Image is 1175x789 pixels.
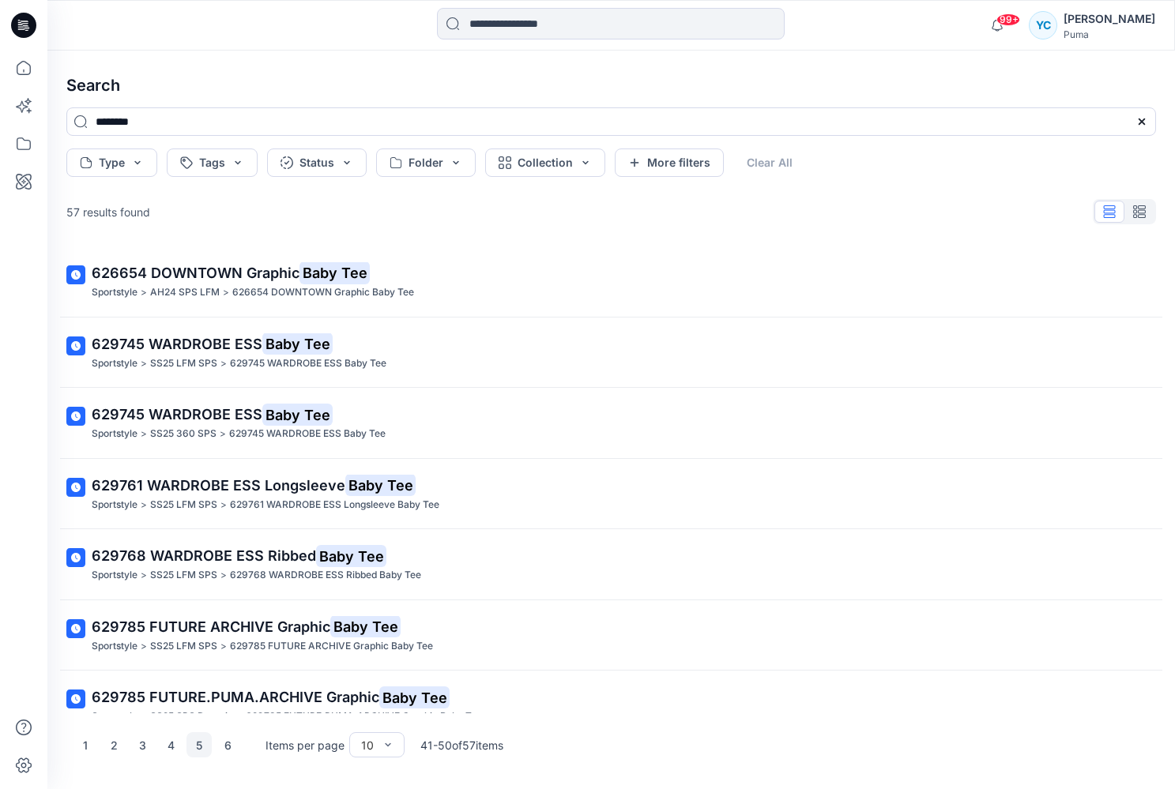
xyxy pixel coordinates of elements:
[220,497,227,513] p: >
[92,567,137,584] p: Sportstyle
[379,686,450,708] mark: Baby Tee
[266,737,345,753] p: Items per page
[996,13,1020,26] span: 99+
[66,204,150,220] p: 57 results found
[150,567,217,584] p: SS25 LFM SPS
[92,406,262,423] span: 629745 WARDROBE ESS
[316,545,386,567] mark: Baby Tee
[615,148,724,177] button: More filters
[376,148,476,177] button: Folder
[420,737,503,753] p: 41 - 50 of 57 items
[262,404,333,426] mark: Baby Tee
[141,497,147,513] p: >
[150,355,217,372] p: SS25 LFM SPS
[345,474,416,496] mark: Baby Tee
[167,148,258,177] button: Tags
[220,638,227,655] p: >
[57,253,1166,310] a: 626654 DOWNTOWN GraphicBaby TeeSportstyle>AH24 SPS LFM>626654 DOWNTOWN Graphic Baby Tee
[1064,9,1155,28] div: [PERSON_NAME]
[220,355,227,372] p: >
[130,732,155,757] button: 3
[57,677,1166,735] a: 629785 FUTURE.PUMA.ARCHIVE GraphicBaby TeeSportstyle>SS25 SPS Dev trip>629785 FUTURE.PUMA.ARCHIVE...
[230,567,421,584] p: 629768 WARDROBE ESS Ribbed Baby Tee
[230,497,439,513] p: 629761 WARDROBE ESS Longsleeve Baby Tee
[141,638,147,655] p: >
[150,284,220,301] p: AH24 SPS LFM
[223,284,229,301] p: >
[92,355,137,372] p: Sportstyle
[92,618,330,635] span: 629785 FUTURE ARCHIVE Graphic
[232,284,414,301] p: 626654 DOWNTOWN Graphic Baby Tee
[246,708,482,725] p: 629785 FUTURE.PUMA.ARCHIVE Graphic Baby Tee
[92,477,345,494] span: 629761 WARDROBE ESS Longsleeve
[215,732,240,757] button: 6
[92,426,137,442] p: Sportstyle
[57,535,1166,593] a: 629768 WARDROBE ESS RibbedBaby TeeSportstyle>SS25 LFM SPS>629768 WARDROBE ESS Ribbed Baby Tee
[230,638,433,655] p: 629785 FUTURE ARCHIVE Graphic Baby Tee
[92,638,137,655] p: Sportstyle
[101,732,126,757] button: 2
[54,63,1169,107] h4: Search
[92,497,137,513] p: Sportstyle
[57,465,1166,523] a: 629761 WARDROBE ESS LongsleeveBaby TeeSportstyle>SS25 LFM SPS>629761 WARDROBE ESS Longsleeve Baby...
[141,708,147,725] p: >
[57,324,1166,381] a: 629745 WARDROBE ESSBaby TeeSportstyle>SS25 LFM SPS>629745 WARDROBE ESS Baby Tee
[57,607,1166,664] a: 629785 FUTURE ARCHIVE GraphicBaby TeeSportstyle>SS25 LFM SPS>629785 FUTURE ARCHIVE Graphic Baby Tee
[92,547,316,564] span: 629768 WARDROBE ESS Ribbed
[1064,28,1155,40] div: Puma
[229,426,386,442] p: 629745 WARDROBE ESS Baby Tee
[220,426,226,442] p: >
[92,708,137,725] p: Sportstyle
[330,615,401,637] mark: Baby Tee
[230,355,386,372] p: 629745 WARDROBE ESS Baby Tee
[485,148,605,177] button: Collection
[92,336,262,352] span: 629745 WARDROBE ESS
[141,355,147,372] p: >
[220,567,227,584] p: >
[186,732,212,757] button: 5
[361,737,374,753] div: 10
[150,426,217,442] p: SS25 360 SPS
[299,261,370,284] mark: Baby Tee
[141,426,147,442] p: >
[150,497,217,513] p: SS25 LFM SPS
[150,638,217,655] p: SS25 LFM SPS
[92,265,299,281] span: 626654 DOWNTOWN Graphic
[267,148,367,177] button: Status
[1029,11,1057,39] div: YC
[141,284,147,301] p: >
[150,708,233,725] p: SS25 SPS Dev trip
[236,708,243,725] p: >
[158,732,183,757] button: 4
[73,732,98,757] button: 1
[66,148,157,177] button: Type
[92,689,379,705] span: 629785 FUTURE.PUMA.ARCHIVE Graphic
[57,394,1166,452] a: 629745 WARDROBE ESSBaby TeeSportstyle>SS25 360 SPS>629745 WARDROBE ESS Baby Tee
[92,284,137,301] p: Sportstyle
[141,567,147,584] p: >
[262,333,333,355] mark: Baby Tee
